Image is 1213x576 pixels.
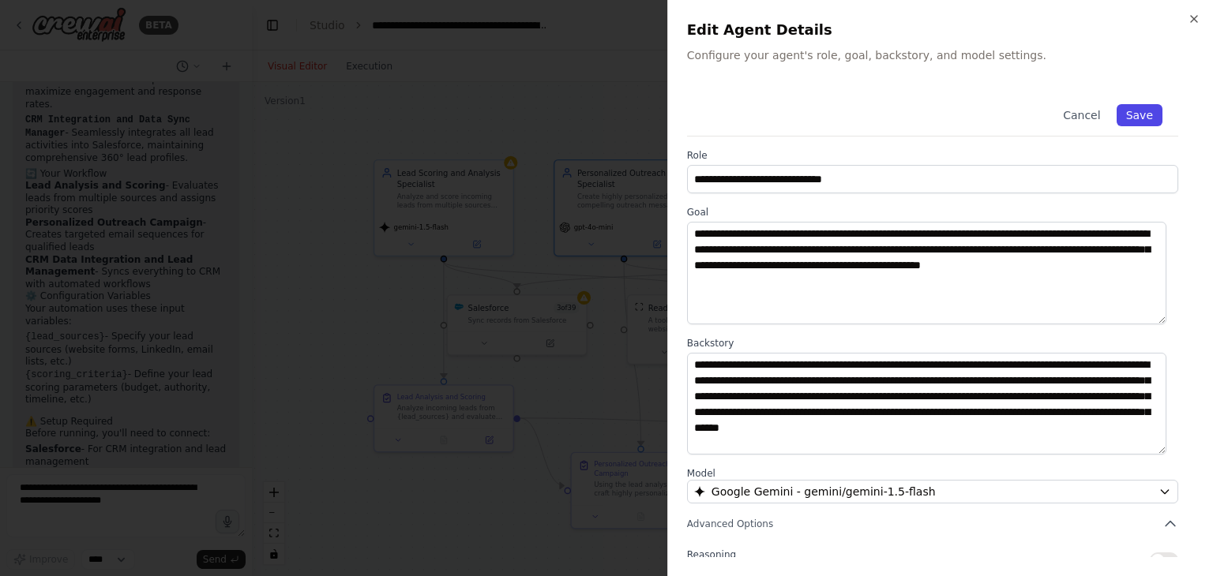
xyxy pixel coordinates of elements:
label: Role [687,149,1178,162]
label: Goal [687,206,1178,219]
h2: Edit Agent Details [687,19,1194,41]
button: Save [1117,104,1162,126]
span: Google Gemini - gemini/gemini-1.5-flash [712,484,936,499]
button: Cancel [1053,104,1110,126]
p: Configure your agent's role, goal, backstory, and model settings. [687,47,1194,63]
span: Reasoning [687,549,736,560]
button: Advanced Options [687,516,1178,532]
span: Advanced Options [687,518,773,530]
label: Backstory [687,337,1178,350]
label: Model [687,467,1178,480]
button: Google Gemini - gemini/gemini-1.5-flash [687,480,1178,503]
